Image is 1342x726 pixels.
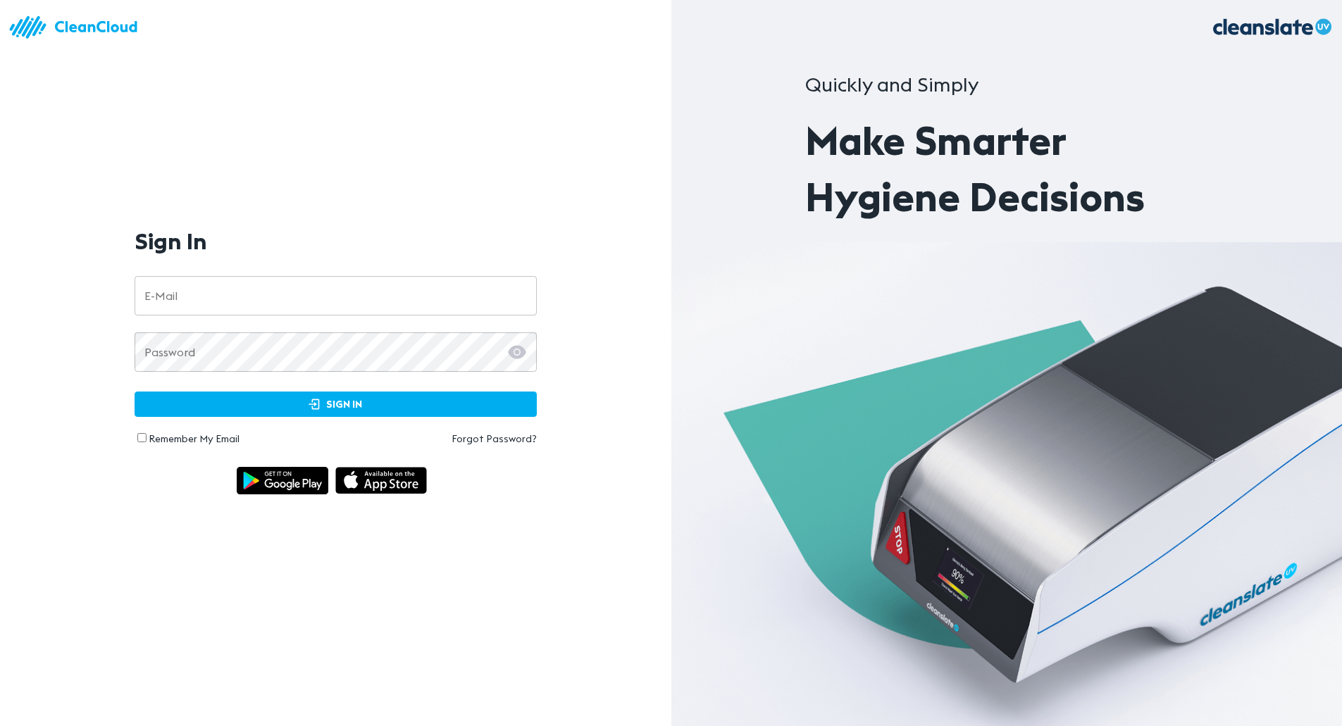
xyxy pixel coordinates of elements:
[805,72,978,97] span: Quickly and Simply
[149,432,240,445] label: Remember My Email
[335,467,427,494] img: img_appstore.1cb18997.svg
[805,113,1208,225] p: Make Smarter Hygiene Decisions
[135,392,538,418] button: Sign In
[135,228,207,254] h1: Sign In
[335,432,537,446] a: Forgot Password?
[149,396,523,413] span: Sign In
[7,7,148,47] img: logo.83bc1f05.svg
[237,467,328,494] img: img_android.ce55d1a6.svg
[1201,7,1342,47] img: logo_.070fea6c.svg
